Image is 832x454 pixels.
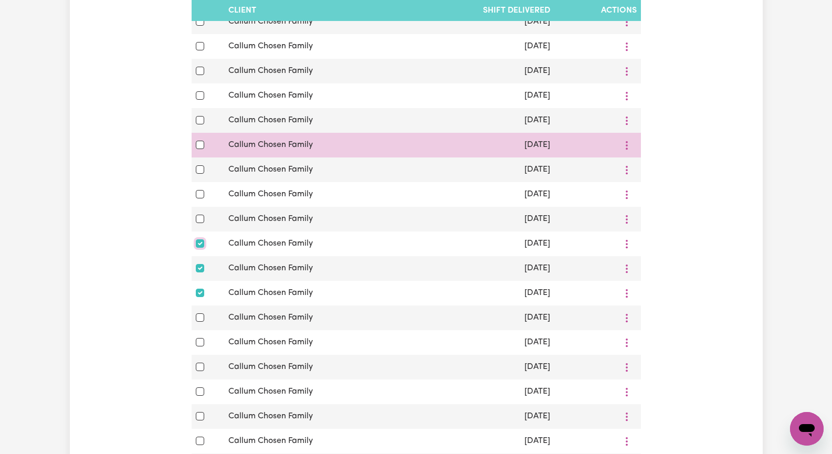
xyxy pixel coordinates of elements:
[617,112,637,129] button: More options
[406,330,554,355] td: [DATE]
[228,42,313,50] span: Callum Chosen Family
[228,141,313,149] span: Callum Chosen Family
[406,182,554,207] td: [DATE]
[617,334,637,351] button: More options
[406,34,554,59] td: [DATE]
[790,412,824,446] iframe: Button to launch messaging window
[617,236,637,252] button: More options
[617,63,637,79] button: More options
[228,412,313,420] span: Callum Chosen Family
[228,215,313,223] span: Callum Chosen Family
[228,313,313,322] span: Callum Chosen Family
[406,207,554,231] td: [DATE]
[228,264,313,272] span: Callum Chosen Family
[617,260,637,277] button: More options
[228,387,313,396] span: Callum Chosen Family
[228,338,313,346] span: Callum Chosen Family
[228,6,256,15] span: Client
[617,310,637,326] button: More options
[406,404,554,429] td: [DATE]
[406,59,554,83] td: [DATE]
[228,239,313,248] span: Callum Chosen Family
[406,256,554,281] td: [DATE]
[617,14,637,30] button: More options
[406,305,554,330] td: [DATE]
[617,359,637,375] button: More options
[228,116,313,124] span: Callum Chosen Family
[228,289,313,297] span: Callum Chosen Family
[406,355,554,379] td: [DATE]
[406,281,554,305] td: [DATE]
[617,408,637,425] button: More options
[617,88,637,104] button: More options
[406,108,554,133] td: [DATE]
[406,379,554,404] td: [DATE]
[228,91,313,100] span: Callum Chosen Family
[617,186,637,203] button: More options
[406,133,554,157] td: [DATE]
[406,9,554,34] td: [DATE]
[406,231,554,256] td: [DATE]
[617,384,637,400] button: More options
[617,137,637,153] button: More options
[617,285,637,301] button: More options
[228,363,313,371] span: Callum Chosen Family
[617,38,637,55] button: More options
[228,67,313,75] span: Callum Chosen Family
[228,165,313,174] span: Callum Chosen Family
[406,83,554,108] td: [DATE]
[406,429,554,453] td: [DATE]
[228,17,313,26] span: Callum Chosen Family
[228,437,313,445] span: Callum Chosen Family
[617,211,637,227] button: More options
[406,157,554,182] td: [DATE]
[228,190,313,198] span: Callum Chosen Family
[617,433,637,449] button: More options
[617,162,637,178] button: More options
